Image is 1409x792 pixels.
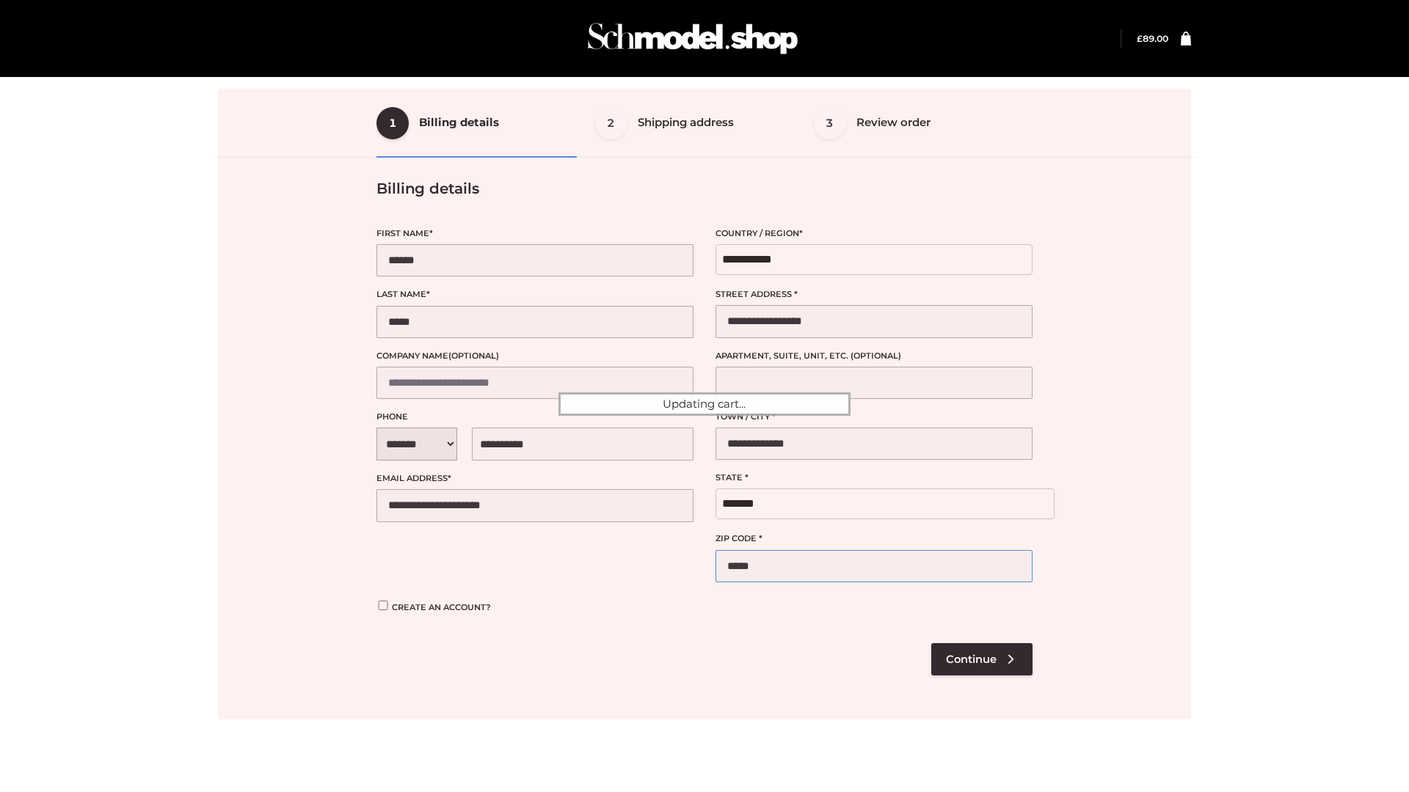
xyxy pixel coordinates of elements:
bdi: 89.00 [1137,33,1168,44]
div: Updating cart... [558,392,851,416]
span: £ [1137,33,1143,44]
a: £89.00 [1137,33,1168,44]
img: Schmodel Admin 964 [583,10,803,67]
